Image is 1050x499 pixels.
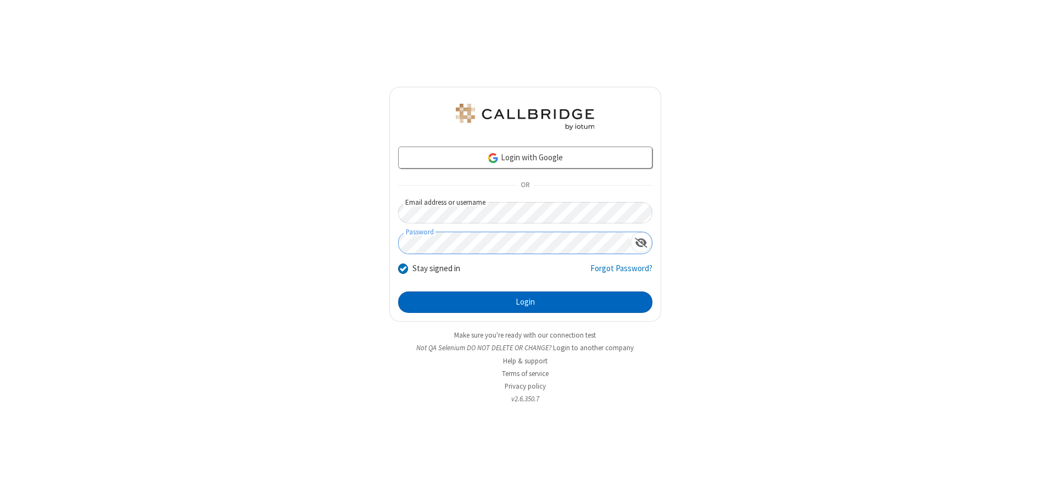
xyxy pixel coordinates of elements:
button: Login [398,291,652,313]
li: Not QA Selenium DO NOT DELETE OR CHANGE? [389,343,661,353]
div: Show password [630,232,652,253]
a: Privacy policy [505,382,546,391]
img: QA Selenium DO NOT DELETE OR CHANGE [454,104,596,130]
a: Forgot Password? [590,262,652,283]
a: Terms of service [502,369,549,378]
li: v2.6.350.7 [389,394,661,404]
input: Password [399,232,630,254]
a: Help & support [503,356,548,366]
button: Login to another company [553,343,634,353]
a: Make sure you're ready with our connection test [454,330,596,340]
a: Login with Google [398,147,652,169]
input: Email address or username [398,202,652,223]
img: google-icon.png [487,152,499,164]
label: Stay signed in [412,262,460,275]
span: OR [516,178,534,193]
